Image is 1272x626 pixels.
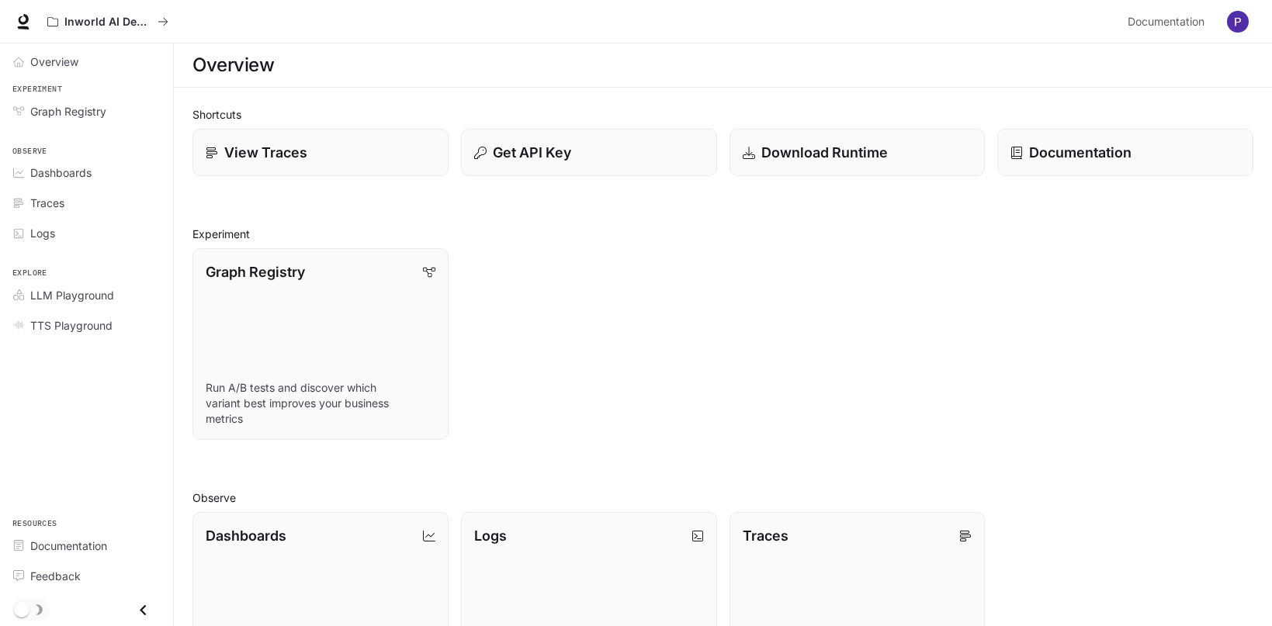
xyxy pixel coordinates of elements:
[743,525,789,546] p: Traces
[6,532,167,559] a: Documentation
[6,282,167,309] a: LLM Playground
[6,220,167,247] a: Logs
[730,129,986,176] a: Download Runtime
[761,142,888,163] p: Download Runtime
[1222,6,1253,37] button: User avatar
[1227,11,1249,33] img: User avatar
[6,159,167,186] a: Dashboards
[6,189,167,216] a: Traces
[1128,12,1204,32] span: Documentation
[6,562,167,590] a: Feedback
[30,287,114,303] span: LLM Playground
[6,48,167,75] a: Overview
[30,568,81,584] span: Feedback
[1029,142,1132,163] p: Documentation
[192,248,449,440] a: Graph RegistryRun A/B tests and discover which variant best improves your business metrics
[192,129,449,176] a: View Traces
[1121,6,1216,37] a: Documentation
[192,106,1253,123] h2: Shortcuts
[461,129,717,176] button: Get API Key
[474,525,507,546] p: Logs
[30,317,113,334] span: TTS Playground
[206,525,286,546] p: Dashboards
[14,600,29,617] span: Dark mode toggle
[997,129,1253,176] a: Documentation
[30,195,64,211] span: Traces
[30,54,78,70] span: Overview
[224,142,307,163] p: View Traces
[30,538,107,554] span: Documentation
[493,142,571,163] p: Get API Key
[40,6,175,37] button: All workspaces
[192,50,274,81] h1: Overview
[6,312,167,339] a: TTS Playground
[206,261,305,282] p: Graph Registry
[192,226,1253,242] h2: Experiment
[6,98,167,125] a: Graph Registry
[206,380,435,427] p: Run A/B tests and discover which variant best improves your business metrics
[30,164,92,181] span: Dashboards
[64,16,151,29] p: Inworld AI Demos
[30,103,106,119] span: Graph Registry
[30,225,55,241] span: Logs
[126,594,161,626] button: Close drawer
[192,489,1253,506] h2: Observe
